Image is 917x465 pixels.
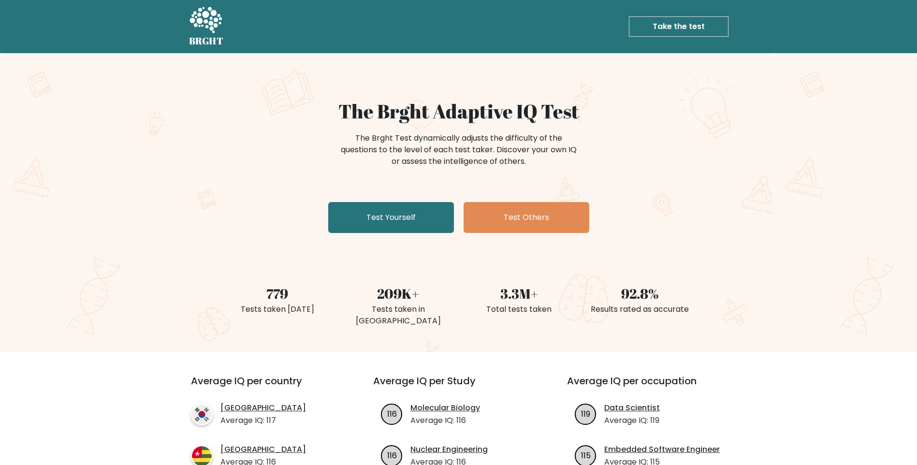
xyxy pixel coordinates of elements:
[223,100,695,123] h1: The Brght Adaptive IQ Test
[410,402,480,414] a: Molecular Biology
[465,304,574,315] div: Total tests taken
[189,4,224,49] a: BRGHT
[465,283,574,304] div: 3.3M+
[387,450,397,461] text: 116
[629,16,728,37] a: Take the test
[223,304,332,315] div: Tests taken [DATE]
[604,402,660,414] a: Data Scientist
[220,444,306,455] a: [GEOGRAPHIC_DATA]
[220,402,306,414] a: [GEOGRAPHIC_DATA]
[338,132,580,167] div: The Brght Test dynamically adjusts the difficulty of the questions to the level of each test take...
[585,304,695,315] div: Results rated as accurate
[344,283,453,304] div: 209K+
[581,450,591,461] text: 115
[585,283,695,304] div: 92.8%
[464,202,589,233] a: Test Others
[410,415,480,426] p: Average IQ: 116
[387,408,397,419] text: 116
[223,283,332,304] div: 779
[604,415,660,426] p: Average IQ: 119
[567,375,738,398] h3: Average IQ per occupation
[189,35,224,47] h5: BRGHT
[581,408,590,419] text: 119
[220,415,306,426] p: Average IQ: 117
[191,375,338,398] h3: Average IQ per country
[344,304,453,327] div: Tests taken in [GEOGRAPHIC_DATA]
[373,375,544,398] h3: Average IQ per Study
[328,202,454,233] a: Test Yourself
[410,444,488,455] a: Nuclear Engineering
[191,404,213,425] img: country
[604,444,720,455] a: Embedded Software Engineer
